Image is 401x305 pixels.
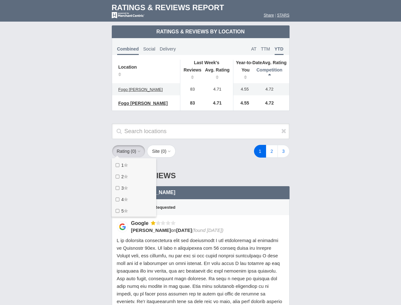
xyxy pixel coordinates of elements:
[121,197,124,202] span: 4
[118,101,168,106] span: Fogo [PERSON_NAME]
[121,208,124,213] span: 5
[117,46,139,55] span: Combined
[132,149,135,154] span: 0
[112,165,290,186] div: 1-Star Reviews
[254,145,266,158] a: 1
[233,60,289,65] th: Avg. Rating
[264,13,274,17] a: Share
[266,145,278,158] a: 2
[112,12,144,18] img: mc-powered-by-logo-white-103.png
[131,227,171,233] span: [PERSON_NAME]
[121,186,124,191] span: 3
[277,145,290,158] a: 3
[176,227,192,233] span: [DATE]
[117,205,176,210] span: Replied Contact Requested
[115,86,166,93] a: Fogo [PERSON_NAME]
[112,145,146,158] button: Rating (0)
[253,65,289,83] th: Competition : activate to sort column descending
[147,145,176,158] button: Site (0)
[163,149,165,154] span: 0
[275,46,284,55] span: YTD
[251,46,257,51] span: AT
[115,99,171,107] a: Fogo [PERSON_NAME]
[202,95,233,111] td: 4.71
[180,83,202,95] td: 83
[192,227,224,233] span: (found [DATE])
[121,163,124,168] span: 1
[180,60,233,65] th: Last Week's
[131,227,280,234] div: on
[143,46,155,51] span: Social
[180,95,202,111] td: 83
[253,95,289,111] td: 4.72
[236,60,262,65] span: Year-to-Date
[233,95,253,111] td: 4.55
[131,220,151,227] div: Google
[277,13,289,17] a: STARS
[160,46,176,51] span: Delivery
[118,87,163,92] span: Fogo [PERSON_NAME]
[261,46,270,51] span: TTM
[233,65,253,83] th: You: activate to sort column ascending
[112,25,290,38] td: Ratings & Reviews by Location
[202,83,233,95] td: 4.71
[202,65,233,83] th: Avg. Rating: activate to sort column ascending
[233,83,253,95] td: 4.55
[117,221,128,232] img: Google
[180,65,202,83] th: Reviews: activate to sort column ascending
[275,13,276,17] span: |
[112,60,180,83] th: Location: activate to sort column ascending
[121,174,124,179] span: 2
[253,83,289,95] td: 4.72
